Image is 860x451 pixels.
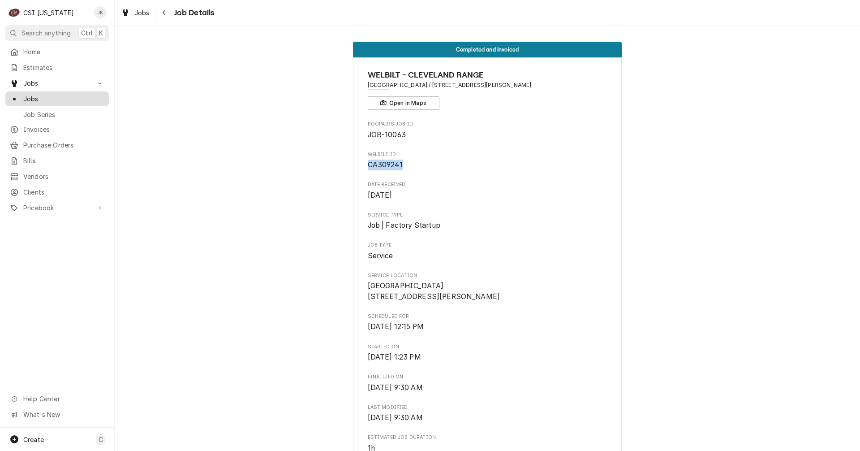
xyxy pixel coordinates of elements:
[117,5,153,20] a: Jobs
[23,172,104,181] span: Vendors
[368,160,607,170] span: WELBILT ID
[368,352,607,363] span: Started On
[23,140,104,150] span: Purchase Orders
[368,151,607,158] span: WELBILT ID
[368,282,500,301] span: [GEOGRAPHIC_DATA] [STREET_ADDRESS][PERSON_NAME]
[23,410,103,419] span: What's New
[5,122,109,137] a: Invoices
[5,107,109,122] a: Job Series
[94,6,107,19] div: JK
[23,78,91,88] span: Jobs
[368,281,607,302] span: Service Location
[5,200,109,215] a: Go to Pricebook
[368,321,607,332] span: Scheduled For
[23,203,91,212] span: Pricebook
[5,60,109,75] a: Estimates
[368,221,440,230] span: Job | Factory Startup
[368,434,607,441] span: Estimated Job Duration
[368,121,607,128] span: Roopairs Job ID
[5,91,109,106] a: Jobs
[368,272,607,279] span: Service Location
[353,42,622,57] div: Status
[23,125,104,134] span: Invoices
[368,181,607,200] div: Date Received
[368,212,607,231] div: Service Type
[368,130,607,140] span: Roopairs Job ID
[368,242,607,249] span: Job Type
[5,391,109,406] a: Go to Help Center
[368,121,607,140] div: Roopairs Job ID
[81,28,93,38] span: Ctrl
[368,151,607,170] div: WELBILT ID
[456,47,519,52] span: Completed and Invoiced
[368,343,607,363] div: Started On
[368,383,423,392] span: [DATE] 9:30 AM
[368,412,607,423] span: Last Modified
[368,373,607,393] div: Finalized On
[368,252,393,260] span: Service
[368,220,607,231] span: Service Type
[23,436,44,443] span: Create
[23,394,103,403] span: Help Center
[368,69,607,81] span: Name
[8,6,21,19] div: CSI Kentucky's Avatar
[8,6,21,19] div: C
[99,435,103,444] span: C
[21,28,71,38] span: Search anything
[172,7,215,19] span: Job Details
[368,130,406,139] span: JOB-10063
[368,81,607,89] span: Address
[368,190,607,201] span: Date Received
[368,272,607,302] div: Service Location
[5,44,109,59] a: Home
[368,322,424,331] span: [DATE] 12:15 PM
[368,251,607,261] span: Job Type
[368,96,439,110] button: Open in Maps
[5,76,109,91] a: Go to Jobs
[368,353,421,361] span: [DATE] 1:23 PM
[368,313,607,320] span: Scheduled For
[5,185,109,199] a: Clients
[23,47,104,56] span: Home
[368,404,607,423] div: Last Modified
[368,404,607,411] span: Last Modified
[368,212,607,219] span: Service Type
[368,343,607,351] span: Started On
[368,413,423,422] span: [DATE] 9:30 AM
[368,69,607,110] div: Client Information
[94,6,107,19] div: Jeff Kuehl's Avatar
[368,160,403,169] span: CA309241
[23,8,74,17] div: CSI [US_STATE]
[23,63,104,72] span: Estimates
[134,8,150,17] span: Jobs
[5,138,109,152] a: Purchase Orders
[368,191,392,199] span: [DATE]
[23,110,104,119] span: Job Series
[99,28,103,38] span: K
[368,382,607,393] span: Finalized On
[368,313,607,332] div: Scheduled For
[5,407,109,422] a: Go to What's New
[157,5,172,20] button: Navigate back
[23,156,104,165] span: Bills
[5,153,109,168] a: Bills
[23,94,104,104] span: Jobs
[368,242,607,261] div: Job Type
[368,181,607,188] span: Date Received
[368,373,607,381] span: Finalized On
[5,169,109,184] a: Vendors
[23,187,104,197] span: Clients
[5,25,109,41] button: Search anythingCtrlK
